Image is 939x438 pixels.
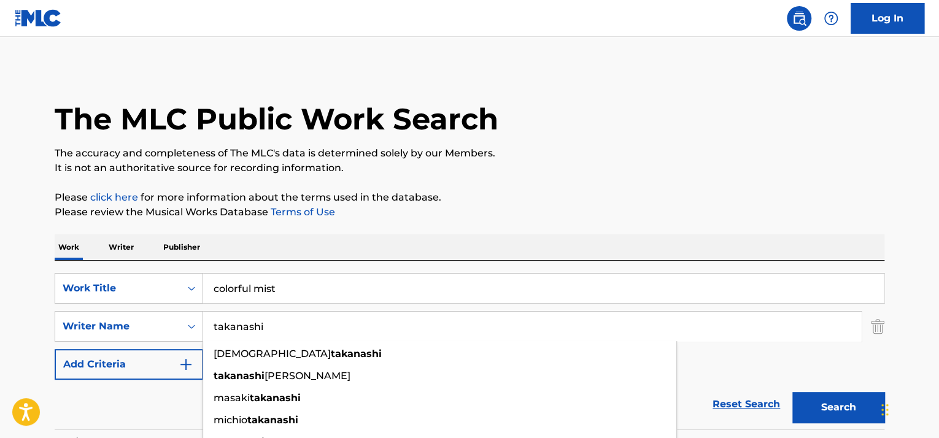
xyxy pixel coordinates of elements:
form: Search Form [55,273,884,429]
span: [DEMOGRAPHIC_DATA] [214,348,331,359]
p: Please review the Musical Works Database [55,205,884,220]
strong: takanashi [247,414,298,426]
strong: takanashi [250,392,301,404]
div: Drag [881,391,889,428]
img: search [792,11,806,26]
div: Work Title [63,281,173,296]
img: Delete Criterion [871,311,884,342]
div: Writer Name [63,319,173,334]
p: Please for more information about the terms used in the database. [55,190,884,205]
button: Add Criteria [55,349,203,380]
span: masaki [214,392,250,404]
strong: takanashi [214,370,265,382]
button: Search [792,392,884,423]
a: click here [90,191,138,203]
iframe: Chat Widget [878,379,939,438]
a: Reset Search [706,391,786,418]
img: help [824,11,838,26]
img: 9d2ae6d4665cec9f34b9.svg [179,357,193,372]
p: The accuracy and completeness of The MLC's data is determined solely by our Members. [55,146,884,161]
div: Help [819,6,843,31]
h1: The MLC Public Work Search [55,101,498,137]
a: Terms of Use [268,206,335,218]
a: Public Search [787,6,811,31]
a: Log In [851,3,924,34]
p: Publisher [160,234,204,260]
p: Work [55,234,83,260]
img: MLC Logo [15,9,62,27]
p: Writer [105,234,137,260]
span: michio [214,414,247,426]
span: [PERSON_NAME] [265,370,350,382]
p: It is not an authoritative source for recording information. [55,161,884,175]
strong: takanashi [331,348,382,359]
